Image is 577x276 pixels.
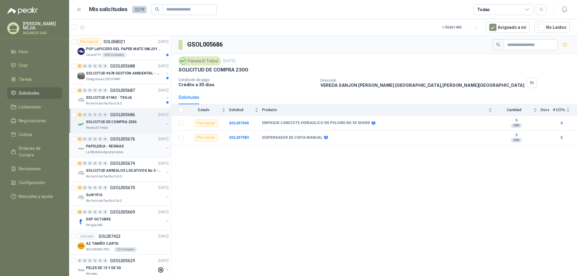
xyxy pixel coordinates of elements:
[7,163,62,174] a: Remisiones
[110,137,135,141] p: GSOL005676
[78,208,170,228] a: 17 0 0 0 0 0 GSOL005669[DATE] Company LogoDSP OCTUBREPerugia SAS
[78,218,85,225] img: Company Logo
[110,210,135,214] p: GSOL005669
[103,113,108,117] div: 0
[496,43,500,47] span: search
[158,63,169,69] p: [DATE]
[511,138,522,143] div: UND
[89,5,127,14] h1: Mis solicitudes
[83,210,87,214] div: 0
[83,186,87,190] div: 0
[155,7,159,11] span: search
[86,174,123,179] p: Rio Fertil del Pacífico S.A.S.
[78,96,85,104] img: Company Logo
[7,177,62,188] a: Configuración
[442,23,481,32] div: 1 - 50 de 1486
[103,210,108,214] div: 0
[511,123,522,128] div: UND
[78,186,82,190] div: 1
[179,82,316,87] p: Crédito a 30 días
[102,53,126,57] div: 600 Unidades
[223,58,235,64] p: [DATE]
[78,184,170,203] a: 1 0 0 0 0 0 GSOL005670[DATE] Company LogoSol#1916Rio Fertil del Pacífico S.A.S.
[553,108,565,112] span: # COTs
[69,230,171,255] a: CerradoSOL057423[DATE] Company LogoAZ TAMÑO CARTASEGURIDAD PROVISER LTDA20 Unidades
[86,168,161,174] p: SOLICITUD ARREGLOS LOCATIVOS No 5 - PICHINDE
[262,104,496,116] th: Producto
[88,161,92,165] div: 0
[194,134,218,141] div: Por cotizar
[78,111,170,130] a: 2 0 0 0 0 0 GSOL005686[DATE] Company LogoSOLICITUD DE COMPRA 2300Panela El Trébol
[496,133,537,138] b: 5
[19,193,53,200] span: Manuales y ayuda
[86,223,102,228] p: Perugia SAS
[486,22,530,33] button: Asignado a mi
[103,64,108,68] div: 0
[99,234,121,238] p: SOL057423
[320,78,524,83] p: Dirección
[86,241,118,247] p: AZ TAMÑO CARTA
[7,87,62,99] a: Solicitudes
[86,101,123,106] p: Rio Fertil del Pacífico S.A.S.
[88,137,92,141] div: 0
[83,64,87,68] div: 0
[7,191,62,202] a: Manuales y ayuda
[86,192,102,198] p: Sol#1916
[320,83,524,88] p: VEREDA SANJON [PERSON_NAME] [GEOGRAPHIC_DATA] , [PERSON_NAME][GEOGRAPHIC_DATA]
[78,160,170,179] a: 1 0 0 0 0 0 GSOL005674[DATE] Company LogoSOLICITUD ARREGLOS LOCATIVOS No 5 - PICHINDERio Fertil d...
[78,113,82,117] div: 2
[93,161,97,165] div: 0
[88,113,92,117] div: 0
[158,39,169,45] p: [DATE]
[110,259,135,263] p: GSOL005629
[553,104,577,116] th: # COTs
[93,64,97,68] div: 0
[19,90,39,96] span: Solicitudes
[86,77,124,82] p: Oleaginosas [GEOGRAPHIC_DATA][PERSON_NAME]
[88,64,92,68] div: 0
[262,108,487,112] span: Producto
[86,150,124,155] p: La Montaña Agromercados
[19,104,41,110] span: Licitaciones
[83,88,87,93] div: 0
[93,113,97,117] div: 0
[229,121,249,125] a: SOL057945
[98,88,102,93] div: 0
[23,31,62,35] p: INSUMOFI SAS
[98,113,102,117] div: 0
[19,145,56,158] span: Órdenes de Compra
[78,259,82,263] div: 0
[7,74,62,85] a: Tareas
[98,161,102,165] div: 0
[179,67,248,73] p: SOLICITUD DE COMPRA 2300
[187,108,221,112] span: Estado
[93,137,97,141] div: 0
[229,135,249,140] b: SOL057983
[187,40,224,49] h3: GSOL005686
[158,161,169,166] p: [DATE]
[496,118,537,123] b: 5
[103,161,108,165] div: 0
[78,194,85,201] img: Company Logo
[83,259,87,263] div: 0
[88,88,92,93] div: 0
[158,88,169,93] p: [DATE]
[158,209,169,215] p: [DATE]
[103,88,108,93] div: 0
[179,56,221,65] div: Panela El Trébol
[180,58,186,64] img: Company Logo
[86,144,124,149] p: PAPELERIA - RESMAS
[7,60,62,71] a: Chat
[93,88,97,93] div: 0
[19,179,45,186] span: Configuración
[78,267,85,274] img: Company Logo
[78,137,82,141] div: 1
[7,101,62,113] a: Licitaciones
[110,161,135,165] p: GSOL005674
[83,113,87,117] div: 0
[553,120,570,126] b: 0
[78,145,85,152] img: Company Logo
[69,36,171,60] a: Por cotizarSOL058021[DATE] Company LogoPOP LAPICERO GEL PAPER MATE INKJOY 0.7 (Revisar el adjunto...
[7,7,38,14] img: Logo peakr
